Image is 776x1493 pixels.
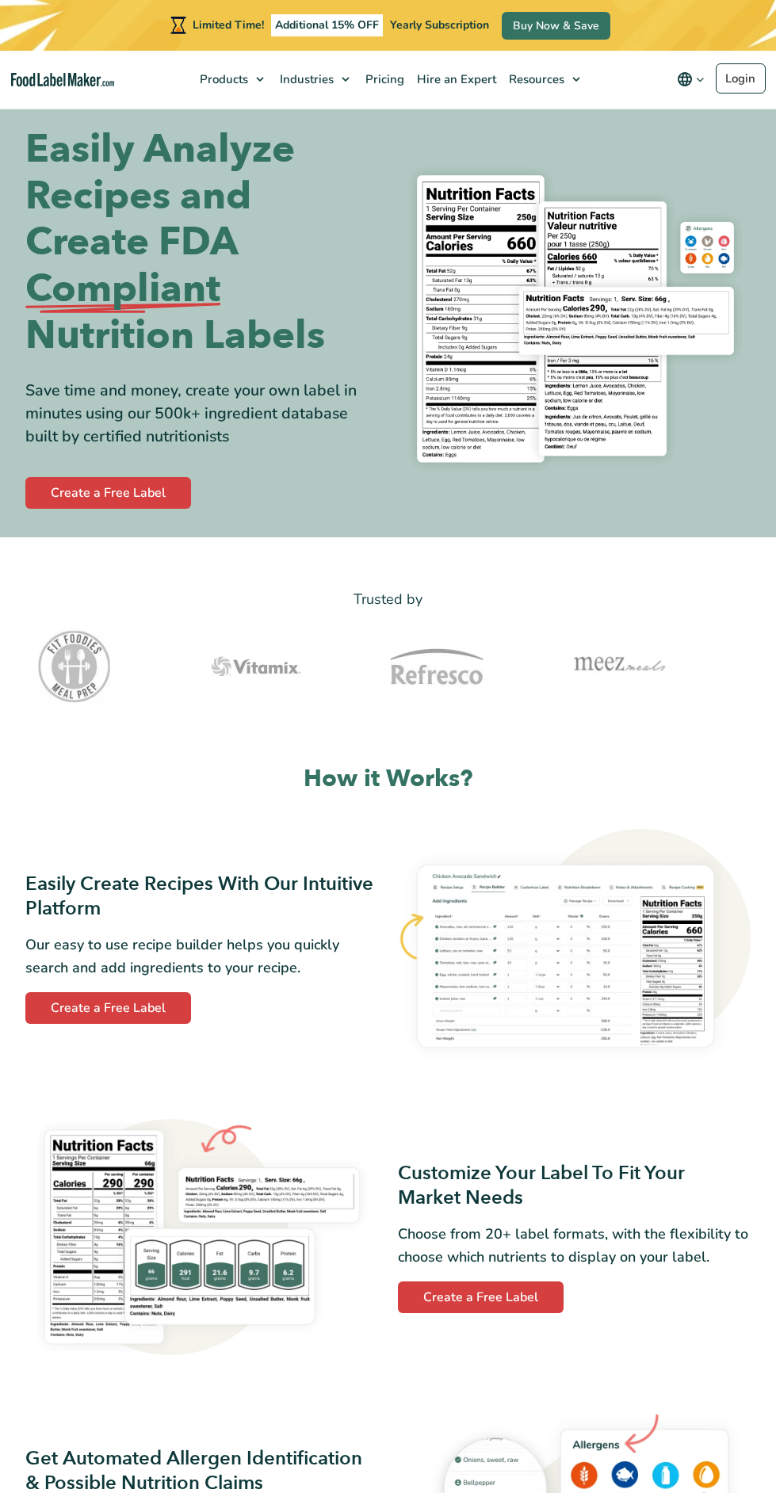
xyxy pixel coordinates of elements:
a: Industries [272,51,357,108]
span: Resources [504,71,566,87]
p: Trusted by [25,588,751,611]
a: Buy Now & Save [502,12,610,40]
h1: Easily Analyze Recipes and Create FDA Nutrition Labels [25,127,377,360]
span: Compliant [25,266,220,313]
a: Create a Free Label [25,477,191,509]
p: Choose from 20+ label formats, with the flexibility to choose which nutrients to display on your ... [398,1223,751,1269]
a: Hire an Expert [409,51,501,108]
a: Products [192,51,272,108]
p: Our easy to use recipe builder helps you quickly search and add ingredients to your recipe. [25,934,379,979]
span: Hire an Expert [412,71,498,87]
button: Change language [666,63,716,95]
span: Limited Time! [193,17,264,32]
a: Create a Free Label [398,1281,564,1313]
h3: Easily Create Recipes With Our Intuitive Platform [25,872,379,921]
a: Pricing [357,51,409,108]
a: Food Label Maker homepage [11,73,114,86]
span: Yearly Subscription [390,17,489,32]
span: Products [195,71,250,87]
span: Industries [275,71,335,87]
h3: Customize Your Label To Fit Your Market Needs [398,1161,751,1210]
h2: How it Works? [25,763,751,794]
a: Login [716,63,766,94]
a: Resources [501,51,588,108]
a: Create a Free Label [25,992,191,1024]
span: Additional 15% OFF [271,14,383,36]
span: Pricing [361,71,406,87]
div: Save time and money, create your own label in minutes using our 500k+ ingredient database built b... [25,379,377,449]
